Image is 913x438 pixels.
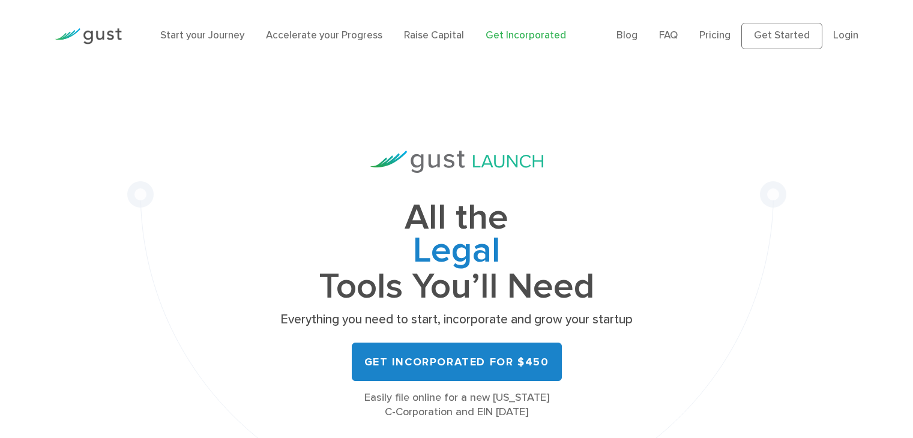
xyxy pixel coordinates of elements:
[370,151,543,173] img: Gust Launch Logo
[659,29,678,41] a: FAQ
[486,29,566,41] a: Get Incorporated
[160,29,244,41] a: Start your Journey
[741,23,822,49] a: Get Started
[277,391,637,419] div: Easily file online for a new [US_STATE] C-Corporation and EIN [DATE]
[404,29,464,41] a: Raise Capital
[277,311,637,328] p: Everything you need to start, incorporate and grow your startup
[616,29,637,41] a: Blog
[277,235,637,271] span: Legal
[833,29,858,41] a: Login
[277,202,637,303] h1: All the Tools You’ll Need
[352,343,562,381] a: Get Incorporated for $450
[699,29,731,41] a: Pricing
[266,29,382,41] a: Accelerate your Progress
[55,28,122,44] img: Gust Logo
